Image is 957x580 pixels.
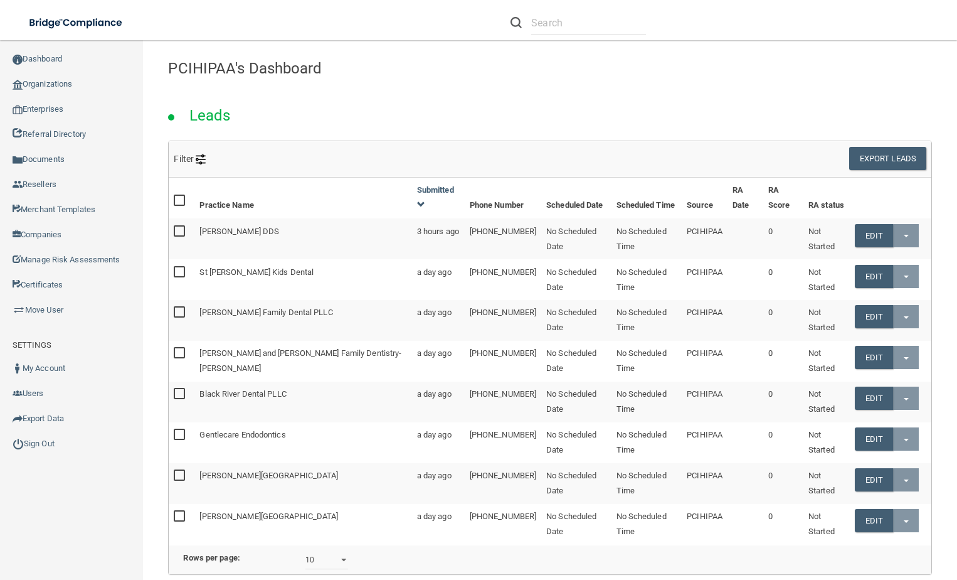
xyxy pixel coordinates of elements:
th: RA status [803,178,850,218]
td: a day ago [412,341,465,382]
td: [PERSON_NAME] Family Dental PLLC [194,300,411,341]
td: 0 [763,341,804,382]
td: a day ago [412,259,465,300]
a: Edit [855,427,893,451]
td: No Scheduled Date [541,463,611,504]
th: Scheduled Date [541,178,611,218]
td: PCIHIPAA [682,504,727,544]
a: Edit [855,387,893,410]
td: a day ago [412,504,465,544]
td: [PHONE_NUMBER] [465,300,541,341]
img: icon-export.b9366987.png [13,414,23,424]
td: [PHONE_NUMBER] [465,259,541,300]
td: No Scheduled Time [611,422,682,463]
a: Edit [855,509,893,532]
img: bridge_compliance_login_screen.278c3ca4.svg [19,10,134,36]
td: No Scheduled Date [541,422,611,463]
img: enterprise.0d942306.png [13,105,23,114]
td: [PHONE_NUMBER] [465,463,541,504]
td: PCIHIPAA [682,463,727,504]
img: icon-documents.8dae5593.png [13,155,23,165]
td: 3 hours ago [412,218,465,259]
td: a day ago [412,422,465,463]
b: Rows per page: [183,553,240,562]
td: PCIHIPAA [682,341,727,382]
span: Filter [174,154,206,164]
td: No Scheduled Date [541,341,611,382]
td: [PERSON_NAME] DDS [194,218,411,259]
td: [PHONE_NUMBER] [465,504,541,544]
td: Not Started [803,504,850,544]
img: ic_power_dark.7ecde6b1.png [13,438,24,449]
td: Not Started [803,300,850,341]
td: No Scheduled Date [541,300,611,341]
td: 0 [763,422,804,463]
td: PCIHIPAA [682,382,727,422]
th: RA Date [727,178,763,218]
td: Black River Dental PLLC [194,382,411,422]
td: PCIHIPAA [682,300,727,341]
td: PCIHIPAA [682,259,727,300]
td: No Scheduled Time [611,341,682,382]
a: Edit [855,468,893,491]
img: organization-icon.f8decf85.png [13,80,23,90]
a: Edit [855,305,893,328]
td: No Scheduled Date [541,218,611,259]
td: Not Started [803,341,850,382]
img: icon-filter@2x.21656d0b.png [196,154,206,164]
button: Export Leads [849,147,926,170]
td: No Scheduled Date [541,504,611,544]
a: Edit [855,224,893,247]
img: ic_reseller.de258add.png [13,180,23,190]
img: ic_user_dark.df1a06c3.png [13,363,23,373]
td: 0 [763,463,804,504]
a: Submitted [417,185,454,210]
td: No Scheduled Date [541,259,611,300]
td: Not Started [803,382,850,422]
th: Scheduled Time [611,178,682,218]
img: ic-search.3b580494.png [510,17,522,28]
td: PCIHIPAA [682,218,727,259]
td: [PERSON_NAME][GEOGRAPHIC_DATA] [194,463,411,504]
td: a day ago [412,463,465,504]
input: Search [531,11,646,35]
img: ic_dashboard_dark.d01f4a41.png [13,55,23,65]
a: Edit [855,265,893,288]
td: No Scheduled Time [611,218,682,259]
td: No Scheduled Time [611,463,682,504]
td: 0 [763,218,804,259]
label: SETTINGS [13,338,51,353]
th: Source [682,178,727,218]
a: Edit [855,346,893,369]
td: [PHONE_NUMBER] [465,382,541,422]
td: a day ago [412,300,465,341]
td: No Scheduled Time [611,504,682,544]
img: briefcase.64adab9b.png [13,304,25,316]
td: 0 [763,382,804,422]
td: [PERSON_NAME][GEOGRAPHIC_DATA] [194,504,411,544]
td: [PHONE_NUMBER] [465,341,541,382]
h4: PCIHIPAA's Dashboard [168,60,932,77]
h2: Leads [177,98,243,133]
th: RA Score [763,178,804,218]
th: Practice Name [194,178,411,218]
td: No Scheduled Time [611,259,682,300]
td: Not Started [803,259,850,300]
td: 0 [763,300,804,341]
td: [PHONE_NUMBER] [465,422,541,463]
td: Not Started [803,218,850,259]
td: 0 [763,504,804,544]
td: St [PERSON_NAME] Kids Dental [194,259,411,300]
td: PCIHIPAA [682,422,727,463]
img: icon-users.e205127d.png [13,389,23,399]
td: Not Started [803,422,850,463]
td: No Scheduled Time [611,382,682,422]
th: Phone Number [465,178,541,218]
td: 0 [763,259,804,300]
td: Gentlecare Endodontics [194,422,411,463]
td: No Scheduled Date [541,382,611,422]
td: a day ago [412,382,465,422]
td: [PERSON_NAME] and [PERSON_NAME] Family Dentistry- [PERSON_NAME] [194,341,411,382]
td: No Scheduled Time [611,300,682,341]
td: Not Started [803,463,850,504]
